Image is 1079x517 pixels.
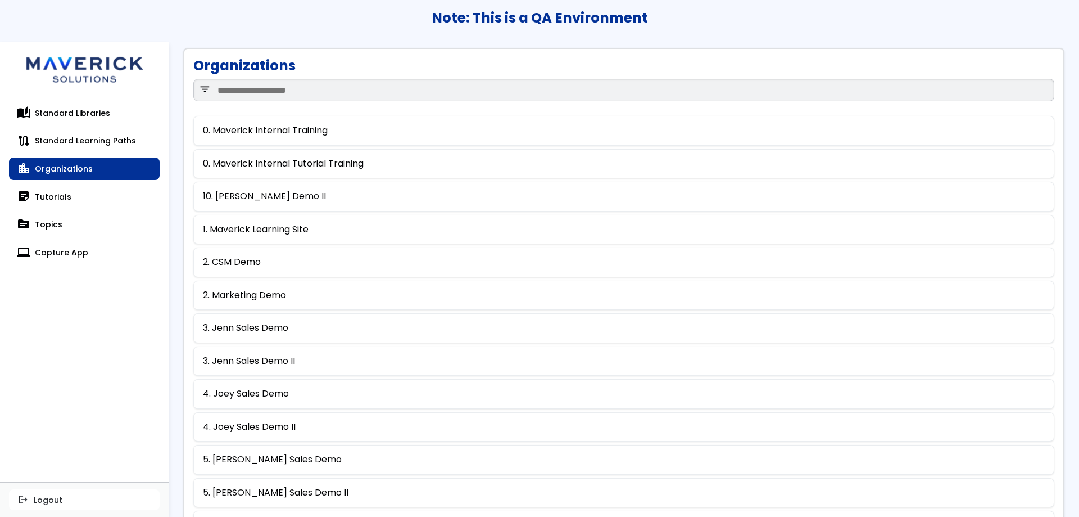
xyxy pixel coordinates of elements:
a: sticky_note_2Tutorials [9,186,160,208]
a: 5. [PERSON_NAME] Sales Demo II [203,488,348,498]
a: 2. CSM Demo [203,257,261,267]
a: 3. Jenn Sales Demo [203,323,288,333]
a: 4. Joey Sales Demo II [203,422,296,432]
a: routeStandard Learning Paths [9,129,160,152]
span: auto_stories [18,107,29,119]
a: 0. Maverick Internal Tutorial Training [203,159,364,169]
span: computer [18,247,29,258]
a: 0. Maverick Internal Training [203,125,328,136]
a: 3. Jenn Sales Demo II [203,356,295,366]
a: 5. [PERSON_NAME] Sales Demo [203,455,342,465]
span: route [18,135,29,146]
span: location_city [18,163,29,174]
h1: Organizations [193,58,296,74]
span: sticky_note_2 [18,191,29,203]
a: computerCapture App [9,241,160,264]
a: 4. Joey Sales Demo [203,389,289,399]
a: 2. Marketing Demo [203,290,286,300]
a: topicTopics [9,213,160,236]
button: logoutLogout [9,489,160,510]
span: logout [18,495,28,504]
a: location_cityOrganizations [9,158,160,180]
a: auto_storiesStandard Libraries [9,102,160,124]
a: 10. [PERSON_NAME] Demo II [203,191,326,201]
a: 1. Maverick Learning Site [203,224,309,235]
img: logo.svg [17,42,152,93]
span: topic [18,219,29,230]
span: filter_list [199,84,211,95]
